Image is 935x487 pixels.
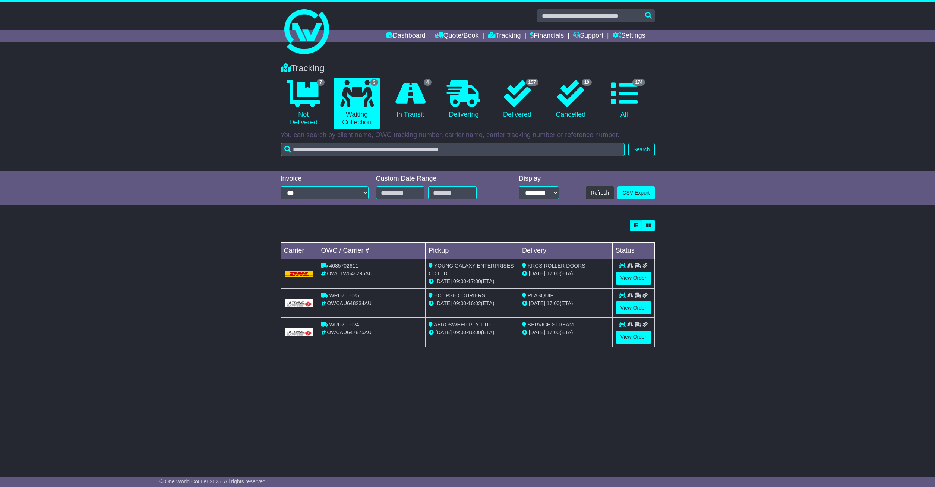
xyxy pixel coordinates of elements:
[586,186,614,199] button: Refresh
[435,300,452,306] span: [DATE]
[281,131,655,139] p: You can search by client name, OWC tracking number, carrier name, carrier tracking number or refe...
[435,278,452,284] span: [DATE]
[453,300,466,306] span: 09:00
[429,278,516,285] div: - (ETA)
[547,300,560,306] span: 17:00
[548,78,594,121] a: 10 Cancelled
[387,78,433,121] a: 4 In Transit
[281,175,369,183] div: Invoice
[453,278,466,284] span: 09:00
[582,79,592,86] span: 10
[317,79,325,86] span: 7
[617,186,654,199] a: CSV Export
[327,300,372,306] span: OWCAU648234AU
[424,79,432,86] span: 4
[329,322,359,328] span: WRD700024
[522,300,609,307] div: (ETA)
[468,300,481,306] span: 16:02
[547,329,560,335] span: 17:00
[526,79,538,86] span: 157
[488,30,521,42] a: Tracking
[529,300,545,306] span: [DATE]
[281,243,318,259] td: Carrier
[612,243,654,259] td: Status
[435,329,452,335] span: [DATE]
[616,331,651,344] a: View Order
[573,30,603,42] a: Support
[519,243,612,259] td: Delivery
[434,292,485,298] span: ECLIPSE COURIERS
[528,322,574,328] span: SERVICE STREAM
[386,30,426,42] a: Dashboard
[528,292,554,298] span: PLASQUIP
[613,30,645,42] a: Settings
[601,78,647,121] a: 174 All
[453,329,466,335] span: 09:00
[281,78,326,129] a: 7 Not Delivered
[285,299,313,307] img: GetCarrierServiceLogo
[429,263,514,276] span: YOUNG GALAXY ENTERPRISES CO LTD
[519,175,559,183] div: Display
[334,78,380,129] a: 3 Waiting Collection
[327,329,372,335] span: OWCAU647875AU
[277,63,658,74] div: Tracking
[370,79,378,86] span: 3
[529,271,545,276] span: [DATE]
[327,271,372,276] span: OWCTW648295AU
[632,79,645,86] span: 174
[285,271,313,277] img: DHL.png
[435,30,478,42] a: Quote/Book
[616,301,651,314] a: View Order
[468,278,481,284] span: 17:00
[547,271,560,276] span: 17:00
[329,292,359,298] span: WRD700025
[529,329,545,335] span: [DATE]
[429,329,516,336] div: - (ETA)
[426,243,519,259] td: Pickup
[318,243,426,259] td: OWC / Carrier #
[616,272,651,285] a: View Order
[468,329,481,335] span: 16:00
[494,78,540,121] a: 157 Delivered
[159,478,267,484] span: © One World Courier 2025. All rights reserved.
[522,329,609,336] div: (ETA)
[285,328,313,336] img: GetCarrierServiceLogo
[628,143,654,156] button: Search
[434,322,492,328] span: AEROSWEEP PTY. LTD.
[530,30,564,42] a: Financials
[522,270,609,278] div: (ETA)
[329,263,358,269] span: 4085702611
[528,263,585,269] span: KRGS ROLLER DOORS
[429,300,516,307] div: - (ETA)
[441,78,487,121] a: Delivering
[376,175,496,183] div: Custom Date Range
